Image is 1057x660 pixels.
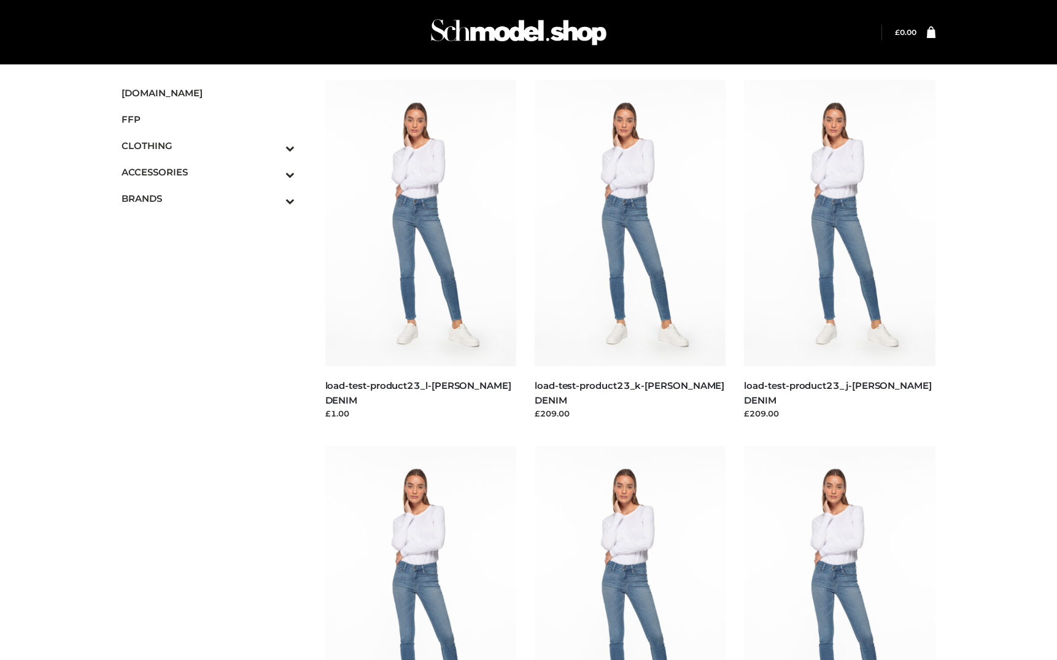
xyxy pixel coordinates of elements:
[744,407,935,420] div: £209.00
[122,185,295,212] a: BRANDSToggle Submenu
[252,185,295,212] button: Toggle Submenu
[252,132,295,159] button: Toggle Submenu
[122,80,295,106] a: [DOMAIN_NAME]
[122,139,295,153] span: CLOTHING
[122,191,295,205] span: BRANDS
[744,380,931,405] a: load-test-product23_j-[PERSON_NAME] DENIM
[252,159,295,185] button: Toggle Submenu
[895,28,916,37] bdi: 0.00
[122,132,295,159] a: CLOTHINGToggle Submenu
[535,380,724,405] a: load-test-product23_k-[PERSON_NAME] DENIM
[122,106,295,132] a: FFP
[895,28,900,37] span: £
[122,86,295,100] span: [DOMAIN_NAME]
[895,28,916,37] a: £0.00
[122,165,295,179] span: ACCESSORIES
[325,407,517,420] div: £1.00
[122,112,295,126] span: FFP
[535,407,726,420] div: £209.00
[427,8,611,56] img: Schmodel Admin 964
[122,159,295,185] a: ACCESSORIESToggle Submenu
[325,380,511,405] a: load-test-product23_l-[PERSON_NAME] DENIM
